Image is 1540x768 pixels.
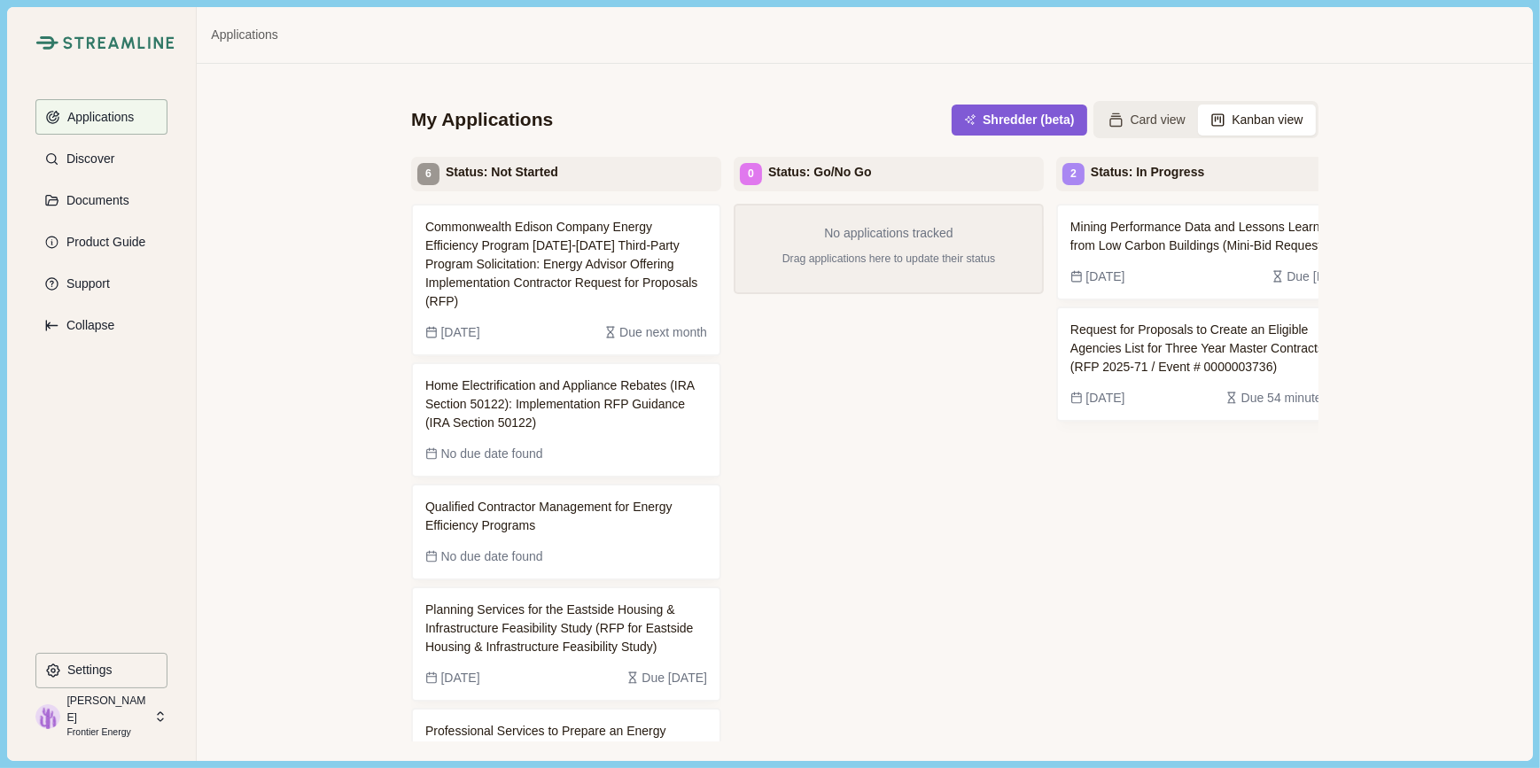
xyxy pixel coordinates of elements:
p: Settings [61,663,113,678]
div: Home Electrification and Appliance Rebates (IRA Section 50122): Implementation RFP Guidance (IRA ... [411,362,721,477]
p: No applications tracked [824,224,953,243]
span: Qualified Contractor Management for Energy Efficiency Programs [425,498,707,535]
div: 2 [1062,163,1085,185]
p: Documents [60,193,129,208]
img: profile picture [35,704,60,729]
img: Streamline Climate Logo [35,35,58,50]
span: Mining Performance Data and Lessons Learned from Low Carbon Buildings (Mini-Bid Request) [1070,218,1352,255]
div: 0 [740,163,762,185]
span: Professional Services to Prepare an Energy Management Plan (RFP No. 9156) [425,722,707,759]
a: Settings [35,653,167,694]
p: Product Guide [60,235,146,250]
a: Mining Performance Data and Lessons Learned from Low Carbon Buildings (Mini-Bid Request)[DATE]Due... [1070,218,1352,286]
div: Qualified Contractor Management for Energy Efficiency ProgramsNo due date found [411,484,721,580]
button: Shredder (beta) [952,105,1086,136]
div: My Applications [411,107,553,132]
span: No due date found [441,547,543,566]
a: Request for Proposals to Create an Eligible Agencies List for Three Year Master Contracts (RFP 20... [1070,321,1352,407]
button: Kanban view [1198,105,1316,136]
span: Due [DATE] [1287,268,1352,286]
span: No due date found [441,445,543,463]
button: Applications [35,99,167,135]
span: [DATE] [441,323,480,342]
span: [DATE] [1086,268,1125,286]
div: Request for Proposals to Create an Eligible Agencies List for Three Year Master Contracts (RFP 20... [1056,306,1366,422]
div: Mining Performance Data and Lessons Learned from Low Carbon Buildings (Mini-Bid Request)[DATE]Due... [1056,204,1366,300]
span: Planning Services for the Eastside Housing & Infrastructure Feasibility Study (RFP for Eastside H... [425,601,707,656]
p: Support [60,276,110,291]
p: Frontier Energy [66,725,148,740]
button: Discover [35,141,167,176]
span: Commonwealth Edison Company Energy Efficiency Program [DATE]-[DATE] Third-Party Program Solicitat... [425,218,707,311]
div: Planning Services for the Eastside Housing & Infrastructure Feasibility Study (RFP for Eastside H... [411,586,721,702]
span: Due next month [619,323,707,342]
span: [DATE] [441,669,480,687]
p: Discover [60,151,114,167]
a: Streamline Climate LogoStreamline Climate Logo [35,35,167,50]
a: Planning Services for the Eastside Housing & Infrastructure Feasibility Study (RFP for Eastside H... [425,601,707,687]
span: Due 54 minutes ago [1241,389,1352,407]
div: Status: In Progress [1056,157,1366,191]
button: Support [35,266,167,301]
div: 6 [417,163,439,185]
span: Due [DATE] [642,669,707,687]
a: Qualified Contractor Management for Energy Efficiency ProgramsNo due date found [425,498,707,566]
div: Status: Not Started [411,157,721,191]
span: Request for Proposals to Create an Eligible Agencies List for Three Year Master Contracts (RFP 20... [1070,321,1352,376]
p: Applications [61,110,135,125]
div: Status: Go/No Go [734,157,1044,191]
span: Home Electrification and Appliance Rebates (IRA Section 50122): Implementation RFP Guidance (IRA ... [425,376,707,432]
button: Settings [35,653,167,688]
a: Applications [211,26,278,44]
button: Card view [1096,105,1198,136]
button: Product Guide [35,224,167,260]
a: Home Electrification and Appliance Rebates (IRA Section 50122): Implementation RFP Guidance (IRA ... [425,376,707,463]
button: Documents [35,182,167,218]
button: Expand [35,307,167,343]
img: Streamline Climate Logo [63,36,175,50]
p: [PERSON_NAME] [66,693,148,725]
span: [DATE] [1086,389,1125,407]
p: Collapse [60,318,114,333]
a: Commonwealth Edison Company Energy Efficiency Program [DATE]-[DATE] Third-Party Program Solicitat... [425,218,707,342]
p: Drag applications here to update their status [758,245,1020,274]
div: Commonwealth Edison Company Energy Efficiency Program [DATE]-[DATE] Third-Party Program Solicitat... [411,204,721,356]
